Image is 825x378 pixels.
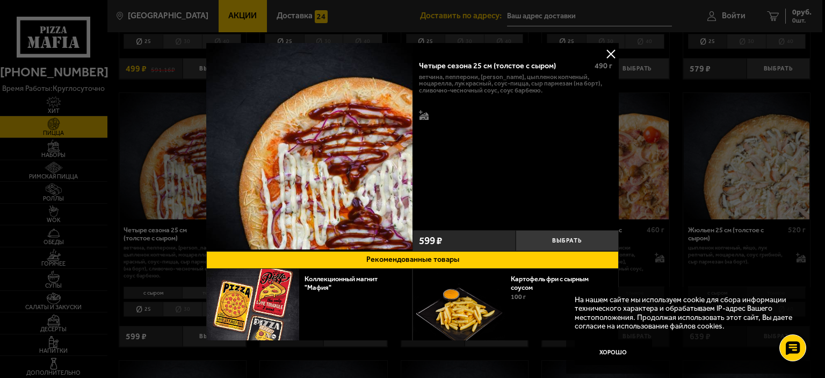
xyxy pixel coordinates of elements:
[305,275,378,291] a: Коллекционный магнит "Мафия"
[575,339,652,365] button: Хорошо
[575,296,799,331] p: На нашем сайте мы используем cookie для сбора информации технического характера и обрабатываем IP...
[371,340,412,363] button: Выбрать
[419,74,612,94] p: ветчина, пепперони, [PERSON_NAME], цыпленок копченый, моцарелла, лук красный, соус-пицца, сыр пар...
[419,236,442,246] span: 599 ₽
[206,251,619,269] button: Рекомендованные товары
[206,43,412,251] a: Четыре сезона 25 см (толстое с сыром)
[516,230,619,251] button: Выбрать
[511,275,589,291] a: Картофель фри с сырным соусом
[511,293,526,301] span: 100 г
[206,43,412,249] img: Четыре сезона 25 см (толстое с сыром)
[419,61,587,70] div: Четыре сезона 25 см (толстое с сыром)
[595,61,612,70] span: 490 г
